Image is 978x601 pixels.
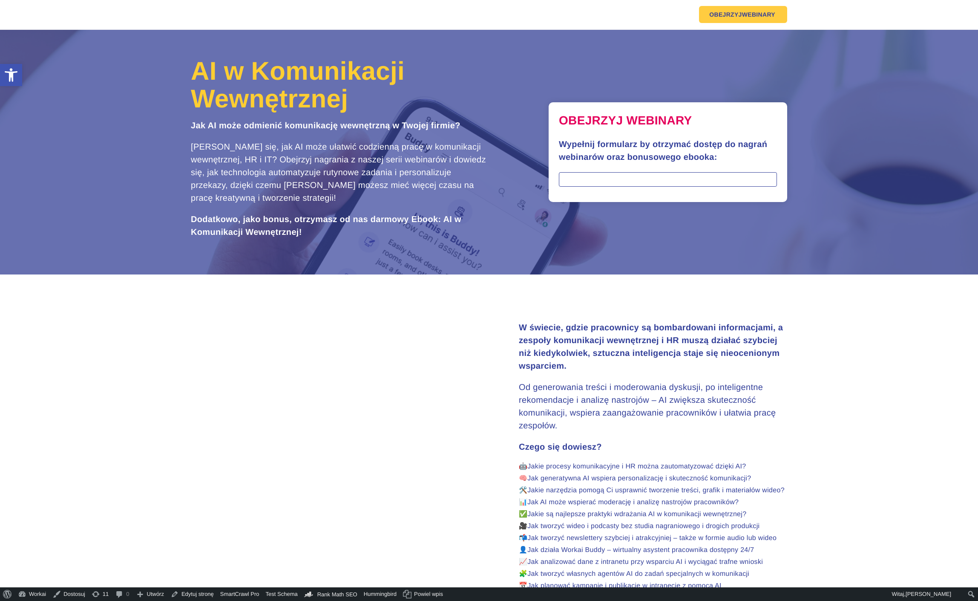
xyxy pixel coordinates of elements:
[361,587,400,601] a: Hummingbird
[519,582,527,589] i: 📅
[167,587,217,601] a: Edytuj stronę
[519,558,787,566] li: Jak analizować dane z intranetu przy wsparciu AI i wyciągać trafne wnioski
[217,587,263,601] a: SmartCrawl Pro
[519,498,787,506] li: Jak AI może wspierać moderację i analizę nastrojów pracowników?
[519,510,787,518] li: Jakie są najlepsze praktyki wdrażania AI w komunikacji wewnętrznej?
[519,462,787,471] li: Jakie procesy komunikacyjne i HR można zautomatyzować dzięki AI?
[519,569,787,578] li: Jak tworzyć własnych agentów AI do zadań specjalnych w komunikacji
[519,463,527,470] i: 🤖
[103,587,109,601] span: 11
[742,12,775,17] em: WEBINARY
[15,587,49,601] a: Workai
[317,591,357,598] span: Rank Math SEO
[191,142,486,203] span: [PERSON_NAME] się, jak AI może ułatwić codzienną pracę w komunikacji wewnętrznej, HR i IT? Obejrz...
[519,499,527,506] i: 📊
[519,522,787,530] li: Jak tworzyć wideo i podcasty bez studia nagraniowego i drogich produkcji
[126,587,129,601] span: 0
[519,323,783,371] strong: W świecie, gdzie pracownicy są bombardowani informacjami, a zespoły komunikacji wewnętrznej i HR ...
[519,535,527,542] i: 📬
[889,587,965,601] a: Witaj,
[519,523,527,530] i: 🎥
[519,475,527,482] i: 🧠
[519,442,602,452] strong: Czego się dowiesz?
[191,215,461,237] strong: Dodatkowo, jako bonus, otrzymasz od nas darmowy Ebook: AI w Komunikacji Wewnętrznej!
[519,487,527,494] i: 🛠️
[301,587,361,601] a: Kokpit Rank Math
[699,6,787,23] a: OBEJRZYJWEBINARY
[191,121,460,130] strong: Jak AI może odmienić komunikację wewnętrzną w Twojej firmie?
[519,511,527,518] i: ✅
[49,587,89,601] a: Dostosuj
[559,113,777,129] h2: Obejrzyj webinary
[519,558,527,566] i: 📈
[519,534,787,542] li: Jak tworzyć newslettery szybciej i atrakcyjniej – także w formie audio lub wideo
[519,581,787,590] li: Jak planować kampanie i publikacje w intranecie z pomocą AI
[147,587,164,601] span: Utwórz
[519,546,787,554] li: Jak działa Workai Buddy – wirtualny asystent pracownika dostępny 24/7
[519,381,787,432] h3: Od generowania treści i moderowania dyskusji, po inteligentne rekomendacje i analizę nastrojów – ...
[191,57,405,113] span: AI w Komunikacji Wewnętrznej
[519,474,787,483] li: Jak generatywna AI wspiera personalizację i skuteczność komunikacji?
[519,546,527,554] i: 👤
[906,591,951,597] span: [PERSON_NAME]
[263,587,301,601] a: Test Schema
[519,486,787,494] li: Jakie narzędzia pomogą Ci usprawnić tworzenie treści, grafik i materiałów wideo?
[519,570,527,578] i: 🧩
[559,140,767,162] strong: Wypełnij formularz by otrzymać dostęp do nagrań webinarów oraz bonusowego ebooka:
[414,587,443,601] span: Powiel wpis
